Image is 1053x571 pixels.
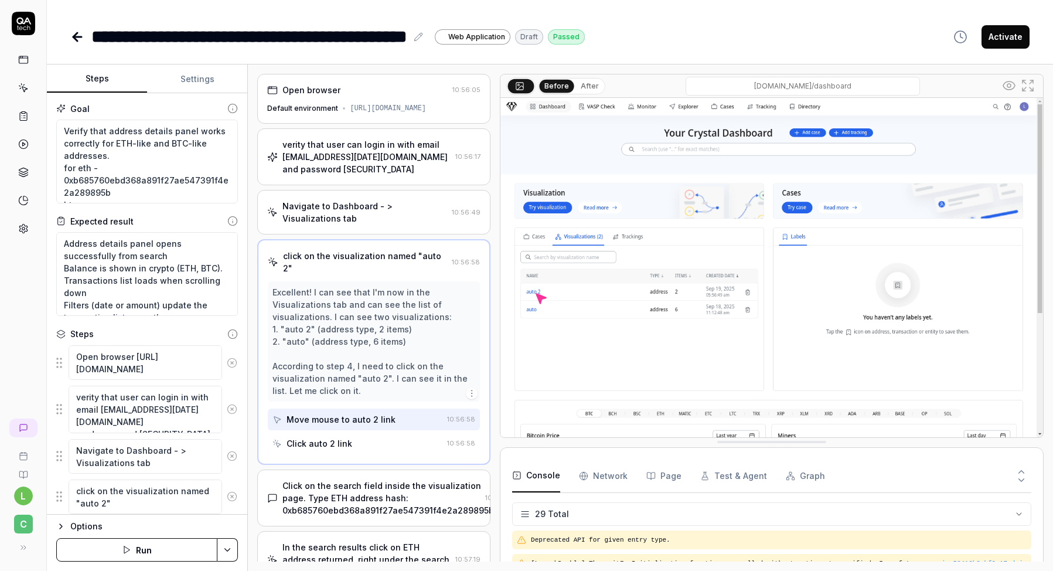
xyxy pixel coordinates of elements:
button: C [5,505,42,536]
button: l [14,487,33,505]
button: View version history [946,25,974,49]
a: Book a call with us [5,442,42,461]
div: Move mouse to auto 2 link [287,413,396,426]
button: main.58416b2ebf9e17ed.js [934,559,1027,569]
button: Page [646,460,681,492]
button: Graph [786,460,825,492]
pre: Deprecated API for given entry type. [531,535,1027,545]
a: Web Application [435,29,510,45]
button: Remove step [222,485,242,508]
a: New conversation [9,419,38,437]
button: Steps [47,65,147,93]
div: Suggestions [56,439,238,474]
span: C [14,515,33,533]
button: Move mouse to auto 2 link10:56:58 [268,409,480,430]
div: Suggestions [56,345,238,380]
button: Open in full screen [1018,76,1037,95]
time: 10:56:58 [452,258,480,266]
div: Passed [548,29,585,45]
button: Run [56,538,217,562]
button: Network [579,460,628,492]
button: Options [56,519,238,533]
div: [URL][DOMAIN_NAME] [350,103,426,114]
button: Settings [147,65,247,93]
button: After [576,80,604,93]
button: Console [512,460,560,492]
div: Suggestions [56,479,238,515]
div: Draft [515,29,543,45]
a: Documentation [5,461,42,480]
span: Web Application [448,32,505,42]
div: Open browser [282,84,340,96]
div: Steps [70,328,94,340]
time: 10:57:19 [455,555,481,563]
img: Screenshot [500,98,1043,437]
button: Click auto 2 link10:56:58 [268,433,480,454]
div: verity that user can login in with email [EMAIL_ADDRESS][DATE][DOMAIN_NAME] and password [SECURIT... [282,138,451,175]
div: Click auto 2 link [287,437,352,450]
time: 10:57:09 [485,494,513,502]
time: 10:56:05 [452,86,481,94]
button: Before [539,79,574,92]
button: Show all interative elements [1000,76,1018,95]
time: 10:56:58 [447,415,475,423]
time: 10:56:49 [452,208,481,216]
time: 10:56:58 [447,439,475,447]
time: 10:56:17 [455,152,481,161]
div: Goal [70,103,90,115]
div: Suggestions [56,385,238,433]
button: Test & Agent [700,460,767,492]
div: Expected result [70,215,134,227]
button: Remove step [222,444,242,468]
div: Options [70,519,238,533]
div: Navigate to Dashboard - > Visualizations tab [282,200,447,225]
div: Default environment [267,103,338,114]
button: Activate [982,25,1030,49]
div: click on the visualization named "auto 2" [283,250,447,274]
div: Click on the search field inside the visualization page. Type ETH address hash: 0xb685760ebd368a8... [282,480,494,516]
div: Excellent! I can see that I'm now in the Visualizations tab and can see the list of visualization... [272,286,475,397]
button: Remove step [222,351,242,375]
button: Remove step [222,397,242,421]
